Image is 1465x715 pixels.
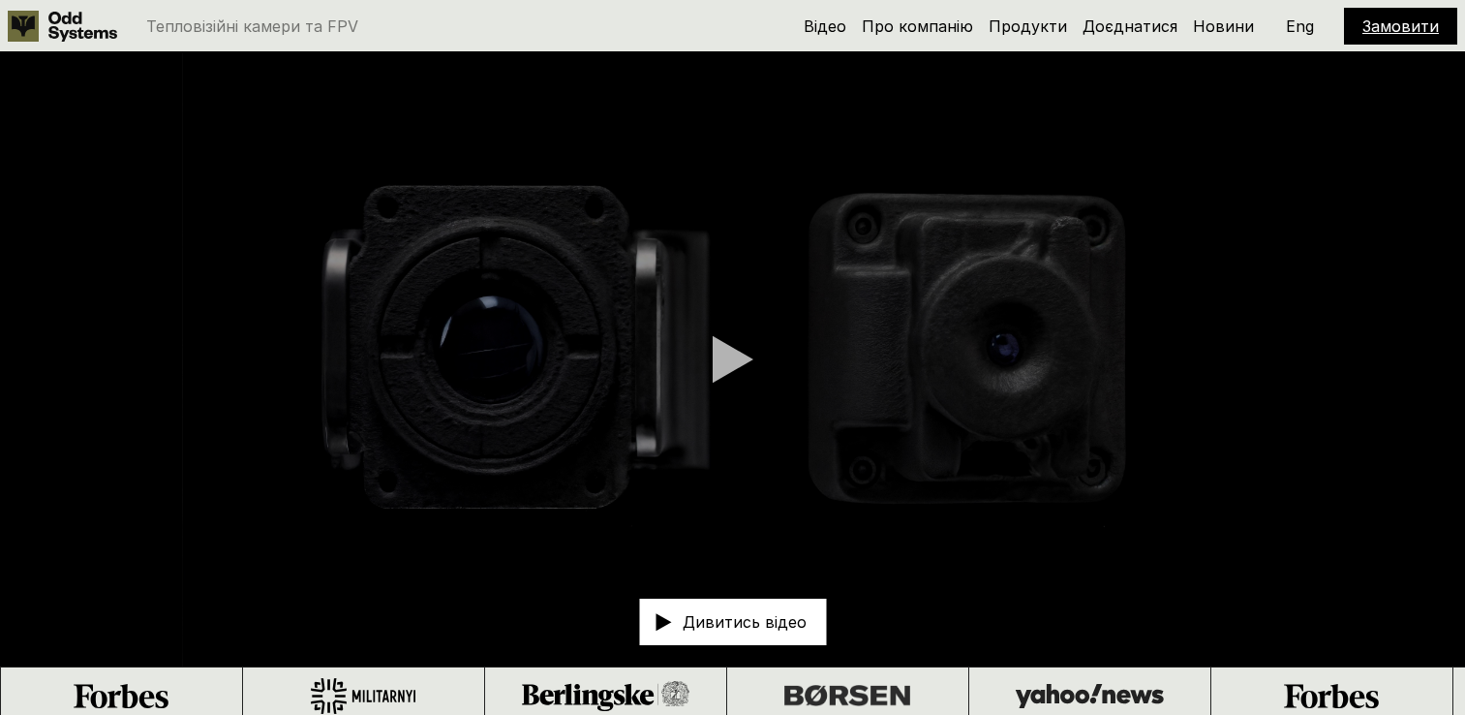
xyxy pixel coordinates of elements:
p: Eng [1286,18,1314,34]
a: Продукти [989,16,1067,36]
p: Дивитись відео [683,614,807,630]
p: Тепловізійні камери та FPV [146,18,358,34]
a: Відео [804,16,846,36]
a: Про компанію [862,16,973,36]
a: Доєднатися [1083,16,1177,36]
a: Новини [1193,16,1254,36]
a: Замовити [1362,16,1439,36]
